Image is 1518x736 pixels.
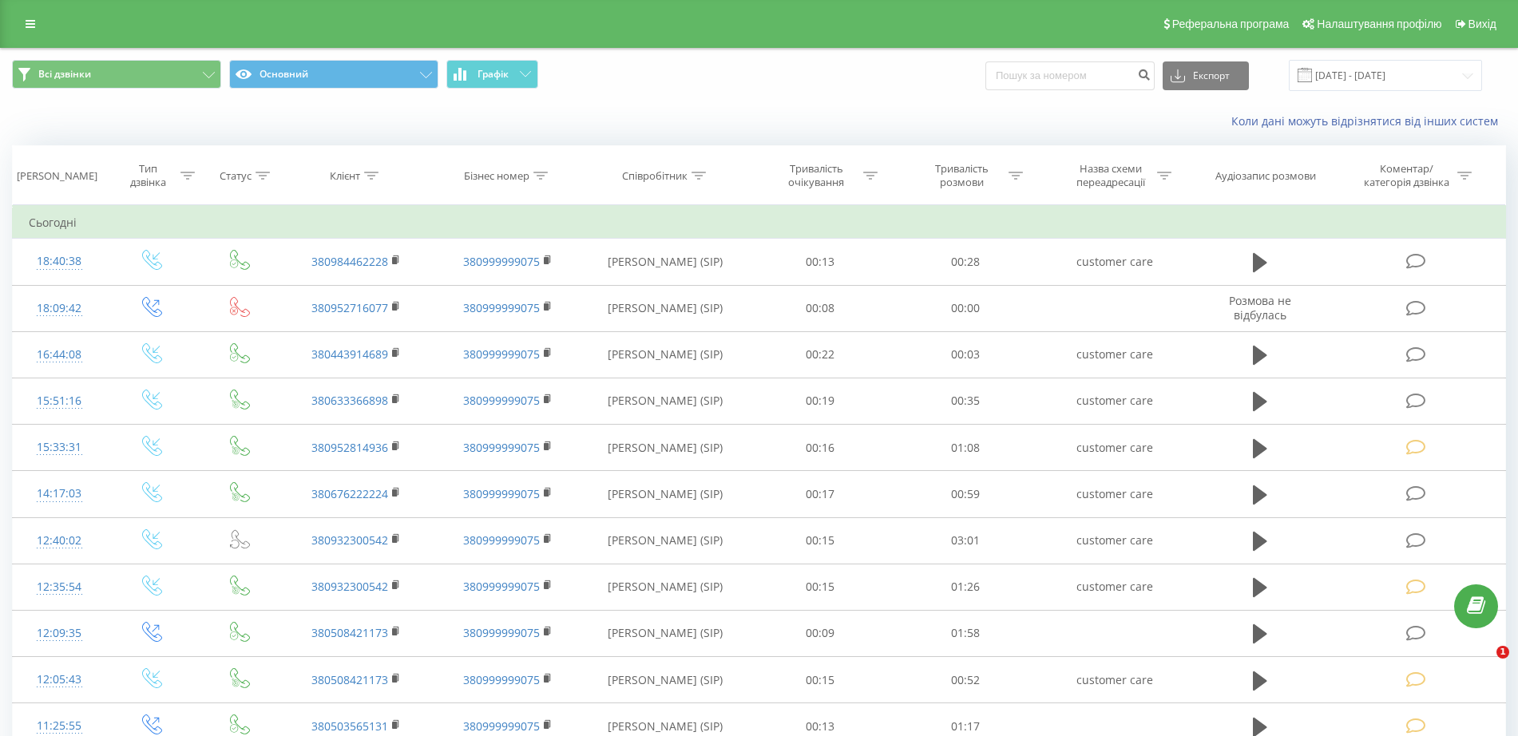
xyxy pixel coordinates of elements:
div: Тип дзвінка [120,162,176,189]
a: 380952716077 [311,300,388,315]
a: 380999999075 [463,486,540,501]
div: 15:33:31 [29,432,89,463]
span: Вихід [1468,18,1496,30]
td: 00:15 [747,517,894,564]
td: 01:26 [893,564,1039,610]
td: 00:15 [747,657,894,703]
td: [PERSON_NAME] (SIP) [584,564,747,610]
td: [PERSON_NAME] (SIP) [584,331,747,378]
div: Співробітник [622,169,688,183]
a: 380508421173 [311,672,388,687]
span: Налаштування профілю [1317,18,1441,30]
td: 00:35 [893,378,1039,424]
td: [PERSON_NAME] (SIP) [584,657,747,703]
div: 16:44:08 [29,339,89,370]
td: 00:28 [893,239,1039,285]
span: Реферальна програма [1172,18,1290,30]
a: 380999999075 [463,300,540,315]
span: Графік [478,69,509,80]
td: 00:59 [893,471,1039,517]
td: 00:00 [893,285,1039,331]
span: Розмова не відбулась [1229,293,1291,322]
td: 00:09 [747,610,894,656]
a: 380999999075 [463,254,540,269]
a: 380999999075 [463,440,540,455]
a: 380999999075 [463,672,540,687]
a: 380932300542 [311,532,388,548]
div: 12:35:54 [29,572,89,603]
td: 01:58 [893,610,1039,656]
td: 00:22 [747,331,894,378]
button: Всі дзвінки [12,60,221,89]
td: 00:16 [747,425,894,471]
td: Сьогодні [13,207,1506,239]
td: customer care [1039,564,1191,610]
input: Пошук за номером [985,61,1155,90]
div: 12:09:35 [29,618,89,649]
td: [PERSON_NAME] (SIP) [584,610,747,656]
td: 03:01 [893,517,1039,564]
div: Назва схеми переадресації [1068,162,1153,189]
a: Коли дані можуть відрізнятися вiд інших систем [1231,113,1506,129]
div: Аудіозапис розмови [1215,169,1316,183]
div: 15:51:16 [29,386,89,417]
div: 14:17:03 [29,478,89,509]
a: 380932300542 [311,579,388,594]
a: 380999999075 [463,625,540,640]
td: [PERSON_NAME] (SIP) [584,471,747,517]
a: 380999999075 [463,393,540,408]
div: 18:09:42 [29,293,89,324]
a: 380443914689 [311,346,388,362]
td: 00:52 [893,657,1039,703]
button: Експорт [1163,61,1249,90]
a: 380633366898 [311,393,388,408]
td: 00:13 [747,239,894,285]
td: 01:08 [893,425,1039,471]
div: Статус [220,169,252,183]
a: 380952814936 [311,440,388,455]
span: 1 [1496,646,1509,659]
td: customer care [1039,471,1191,517]
td: 00:15 [747,564,894,610]
div: [PERSON_NAME] [17,169,97,183]
td: customer care [1039,378,1191,424]
td: [PERSON_NAME] (SIP) [584,239,747,285]
a: 380999999075 [463,532,540,548]
a: 380984462228 [311,254,388,269]
a: 380508421173 [311,625,388,640]
div: 18:40:38 [29,246,89,277]
a: 380999999075 [463,346,540,362]
div: Бізнес номер [464,169,529,183]
td: 00:03 [893,331,1039,378]
a: 380676222224 [311,486,388,501]
button: Основний [229,60,438,89]
td: 00:17 [747,471,894,517]
a: 380999999075 [463,718,540,734]
td: customer care [1039,657,1191,703]
td: [PERSON_NAME] (SIP) [584,517,747,564]
td: customer care [1039,239,1191,285]
div: Коментар/категорія дзвінка [1360,162,1453,189]
div: Тривалість розмови [919,162,1005,189]
button: Графік [446,60,538,89]
td: [PERSON_NAME] (SIP) [584,285,747,331]
div: Клієнт [330,169,360,183]
td: customer care [1039,331,1191,378]
span: Всі дзвінки [38,68,91,81]
td: 00:19 [747,378,894,424]
div: Тривалість очікування [774,162,859,189]
td: [PERSON_NAME] (SIP) [584,378,747,424]
td: customer care [1039,425,1191,471]
iframe: Intercom live chat [1464,646,1502,684]
td: [PERSON_NAME] (SIP) [584,425,747,471]
div: 12:05:43 [29,664,89,695]
a: 380999999075 [463,579,540,594]
td: 00:08 [747,285,894,331]
td: customer care [1039,517,1191,564]
a: 380503565131 [311,718,388,734]
div: 12:40:02 [29,525,89,556]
